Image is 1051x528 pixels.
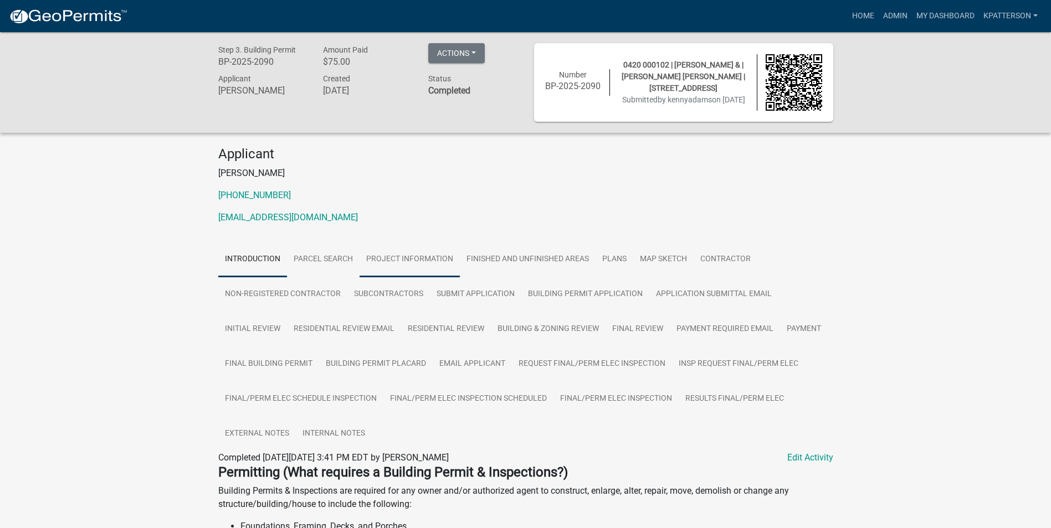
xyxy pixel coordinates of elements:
[460,242,596,277] a: Finished and Unfinished Areas
[430,277,521,312] a: Submit Application
[218,484,833,511] p: Building Permits & Inspections are required for any owner and/or authorized agent to construct, e...
[545,81,602,91] h6: BP-2025-2090
[491,312,606,347] a: Building & Zoning Review
[218,346,319,382] a: Final Building Permit
[433,346,512,382] a: Email Applicant
[670,312,780,347] a: Payment Required Email
[218,452,449,463] span: Completed [DATE][DATE] 3:41 PM EDT by [PERSON_NAME]
[218,74,251,83] span: Applicant
[658,95,712,104] span: by kennyadams
[428,74,451,83] span: Status
[218,56,307,67] h6: BP-2025-2090
[323,45,368,54] span: Amount Paid
[596,242,633,277] a: Plans
[218,85,307,96] h6: [PERSON_NAME]
[848,6,879,27] a: Home
[679,381,791,417] a: Results Final/Perm Elec
[401,312,491,347] a: Residential Review
[766,54,822,111] img: QR code
[672,346,805,382] a: Insp Request Final/Perm Elec
[287,312,401,347] a: Residential Review Email
[912,6,979,27] a: My Dashboard
[319,346,433,382] a: Building Permit Placard
[694,242,757,277] a: Contractor
[559,70,587,79] span: Number
[347,277,430,312] a: Subcontractors
[218,416,296,452] a: External Notes
[218,242,287,277] a: Introduction
[218,167,833,180] p: [PERSON_NAME]
[296,416,372,452] a: Internal Notes
[553,381,679,417] a: Final/Perm Elec Inspection
[218,381,383,417] a: Final/Perm Elec Schedule Inspection
[979,6,1042,27] a: KPATTERSON
[287,242,360,277] a: Parcel search
[428,43,485,63] button: Actions
[218,277,347,312] a: Non-Registered Contractor
[218,190,291,200] a: [PHONE_NUMBER]
[323,85,412,96] h6: [DATE]
[787,451,833,464] a: Edit Activity
[218,212,358,222] a: [EMAIL_ADDRESS][DOMAIN_NAME]
[879,6,912,27] a: Admin
[521,277,649,312] a: Building Permit Application
[606,312,670,347] a: Final Review
[780,312,828,347] a: Payment
[649,277,778,312] a: Application Submittal Email
[622,60,745,92] span: 0420 000102 | [PERSON_NAME] & | [PERSON_NAME] [PERSON_NAME] | [STREET_ADDRESS]
[218,464,568,480] strong: Permitting (What requires a Building Permit & Inspections?)
[383,381,553,417] a: Final/Perm Elec Inspection Scheduled
[428,85,470,96] strong: Completed
[218,312,287,347] a: Initial Review
[218,45,296,54] span: Step 3. Building Permit
[512,346,672,382] a: Request Final/Perm Elec Inspection
[323,74,350,83] span: Created
[622,95,745,104] span: Submitted on [DATE]
[633,242,694,277] a: Map Sketch
[360,242,460,277] a: Project Information
[218,146,833,162] h4: Applicant
[323,56,412,67] h6: $75.00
